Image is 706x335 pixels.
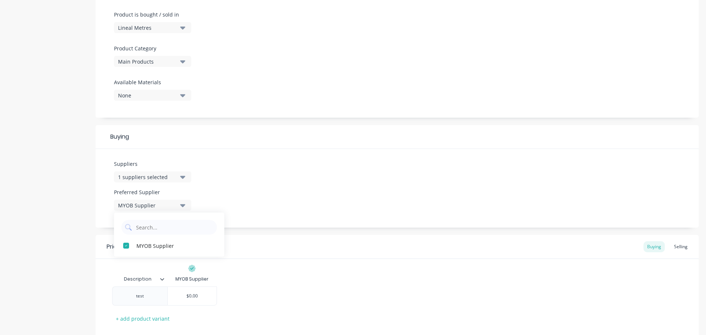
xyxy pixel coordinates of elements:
[118,24,177,32] div: Lineal Metres
[122,291,158,301] div: test
[643,241,665,252] div: Buying
[114,200,191,211] button: MYOB Supplier
[114,44,188,52] label: Product Category
[96,125,699,149] div: Buying
[118,173,177,181] div: 1 suppliers selected
[114,22,191,33] button: Lineal Metres
[114,78,191,86] label: Available Materials
[114,90,191,101] button: None
[114,160,191,168] label: Suppliers
[118,92,177,99] div: None
[112,286,217,306] div: test$0.00
[670,241,691,252] div: Selling
[168,287,217,305] div: $0.00
[114,188,191,196] label: Preferred Supplier
[175,276,208,282] div: MYOB Supplier
[112,313,173,324] div: + add product variant
[114,56,191,67] button: Main Products
[112,270,163,288] div: Description
[136,242,210,249] div: MYOB Supplier
[118,202,177,209] div: MYOB Supplier
[135,220,213,235] input: Search...
[118,58,177,65] div: Main Products
[114,11,188,18] label: Product is bought / sold in
[114,171,191,182] button: 1 suppliers selected
[112,272,167,286] div: Description
[107,242,125,251] div: Pricing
